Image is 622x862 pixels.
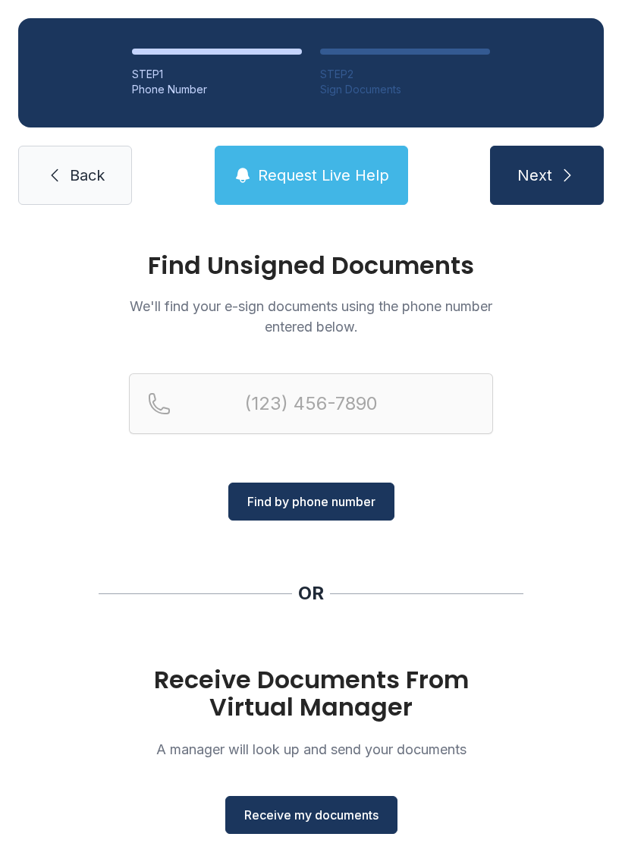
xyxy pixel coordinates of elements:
[129,253,493,278] h1: Find Unsigned Documents
[129,739,493,760] p: A manager will look up and send your documents
[129,296,493,337] p: We'll find your e-sign documents using the phone number entered below.
[129,666,493,721] h1: Receive Documents From Virtual Manager
[517,165,552,186] span: Next
[129,373,493,434] input: Reservation phone number
[244,806,379,824] span: Receive my documents
[258,165,389,186] span: Request Live Help
[247,492,375,511] span: Find by phone number
[70,165,105,186] span: Back
[298,581,324,606] div: OR
[132,67,302,82] div: STEP 1
[320,67,490,82] div: STEP 2
[132,82,302,97] div: Phone Number
[320,82,490,97] div: Sign Documents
